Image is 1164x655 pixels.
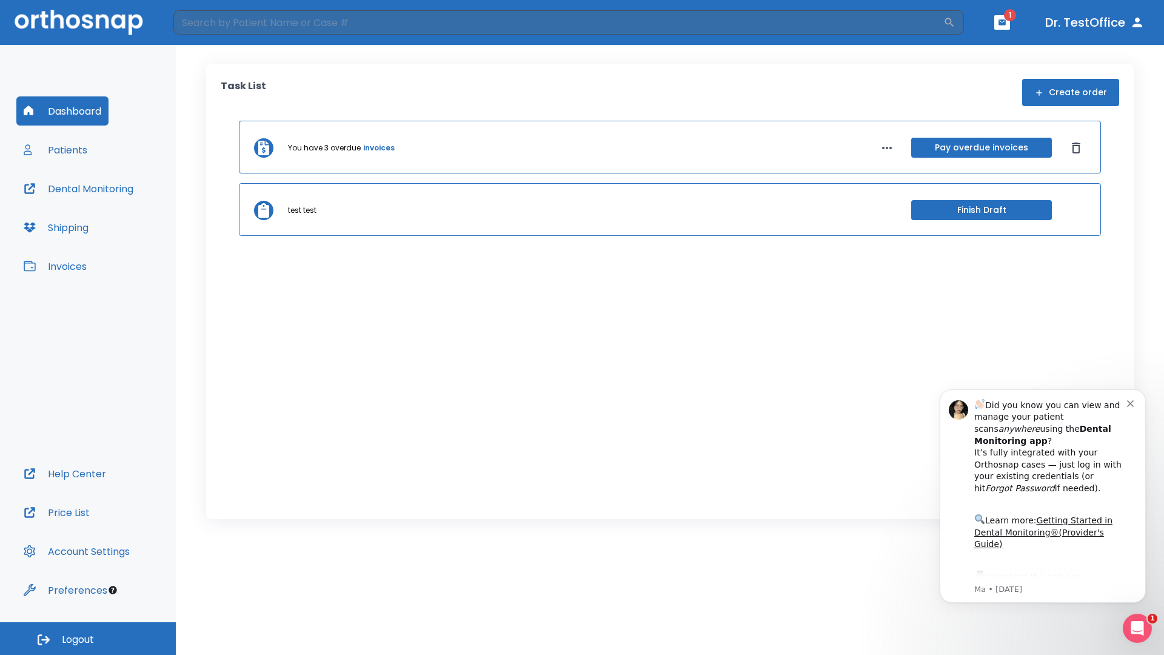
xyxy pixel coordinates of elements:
[16,459,113,488] button: Help Center
[1148,614,1157,623] span: 1
[16,96,109,126] button: Dashboard
[363,143,395,153] a: invoices
[15,10,143,35] img: Orthosnap
[16,135,95,164] button: Patients
[62,633,94,647] span: Logout
[1123,614,1152,643] iframe: Intercom live chat
[1022,79,1119,106] button: Create order
[16,174,141,203] button: Dental Monitoring
[1004,9,1016,21] span: 1
[288,143,361,153] p: You have 3 overdue
[206,26,215,36] button: Dismiss notification
[16,537,137,566] button: Account Settings
[53,213,206,224] p: Message from Ma, sent 3w ago
[16,213,96,242] button: Shipping
[1066,138,1086,158] button: Dismiss
[911,200,1052,220] button: Finish Draft
[53,201,161,223] a: App Store
[16,576,115,605] button: Preferences
[911,138,1052,158] button: Pay overdue invoices
[221,79,266,106] p: Task List
[53,198,206,260] div: Download the app: | ​ Let us know if you need help getting started!
[288,205,316,216] p: test test
[16,498,97,527] button: Price List
[16,252,94,281] button: Invoices
[173,10,943,35] input: Search by Patient Name or Case #
[1040,12,1149,33] button: Dr. TestOffice
[107,585,118,596] div: Tooltip anchor
[921,371,1164,622] iframe: Intercom notifications message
